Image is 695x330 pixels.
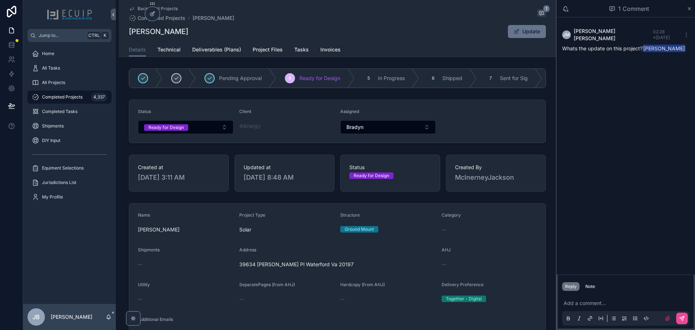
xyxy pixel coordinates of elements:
a: [PERSON_NAME] [193,14,234,22]
span: Updated at [244,164,325,171]
span: Structure [340,212,360,218]
span: Shipped [442,75,462,82]
span: -- [138,261,142,268]
div: Note [585,284,595,289]
span: Completed Projects [42,94,83,100]
span: 7 [489,75,492,81]
div: 4,337 [91,93,107,101]
span: Back to All Projects [138,6,178,12]
span: -- [340,296,345,303]
span: -- [442,261,446,268]
span: 4IEnergy [239,122,261,130]
span: Jump to... [39,33,85,38]
span: -- [138,296,142,303]
span: -- [239,296,244,303]
span: Ctrl [88,32,101,39]
h1: [PERSON_NAME] [129,26,188,37]
span: JB [33,313,40,321]
span: Completed Tasks [42,109,77,114]
span: My Profile [42,194,63,200]
button: Reply [562,282,580,291]
p: [PERSON_NAME] [51,313,92,321]
span: Equiment Selections [42,165,84,171]
span: Deliverables (Plans) [192,46,241,53]
a: All Tasks [28,62,111,75]
img: App logo [47,9,92,20]
span: DIY Input [42,138,60,143]
span: [PERSON_NAME] [138,226,233,233]
a: Project Files [253,43,283,58]
button: Select Button [138,120,233,134]
span: Created By [455,164,537,171]
span: Pending Approval [219,75,262,82]
span: Status [138,109,151,114]
a: Completed Projects [129,14,185,22]
span: Home [42,51,54,57]
a: Home [28,47,111,60]
span: In Progress [378,75,405,82]
span: Delivery Preference [442,282,484,287]
a: Deliverables (Plans) [192,43,241,58]
div: Ready for Design [148,124,184,131]
span: Technical [157,46,181,53]
div: scrollable content [23,42,116,213]
span: Status [349,164,431,171]
a: Back to All Projects [129,6,178,12]
span: 5 [367,75,370,81]
span: Created at [138,164,220,171]
span: Hardcopy (from AHJ) [340,282,385,287]
button: Note [582,282,598,291]
button: Select Button [340,120,436,134]
span: Tasks [294,46,309,53]
span: McInerneyJackson [455,172,537,183]
span: Jurisdictions List [42,180,76,185]
span: Category [442,212,461,218]
span: Whats the update on this project? [562,45,686,51]
span: 1 Comment [618,4,649,13]
div: Ground Mount [345,226,374,233]
a: Jurisdictions List [28,176,111,189]
a: Technical [157,43,181,58]
span: 39634 [PERSON_NAME] Pl Waterford Va 20197 [239,261,436,268]
a: Equiment Selections [28,162,111,175]
button: Update [508,25,546,38]
span: AHJ [442,247,451,252]
a: Completed Tasks [28,105,111,118]
span: Bradyn [346,124,363,131]
a: Completed Projects4,337 [28,91,111,104]
span: Additional Emails [138,317,173,322]
span: Address [239,247,256,252]
span: -- [442,226,446,233]
a: DIY Input [28,134,111,147]
span: [PERSON_NAME] [643,45,686,52]
a: My Profile [28,191,111,204]
span: Details [129,46,146,53]
span: K [102,33,108,38]
span: Sent for Sig [500,75,528,82]
span: Shipments [138,247,160,252]
a: Details [129,43,146,57]
span: Project Type [239,212,265,218]
a: All Projects [28,76,111,89]
span: Client [239,109,251,114]
span: All Tasks [42,65,60,71]
span: Shipments [42,123,64,129]
span: Ready for Design [299,75,340,82]
span: Invoices [320,46,341,53]
span: Completed Projects [138,14,185,22]
span: Utility [138,282,150,287]
a: Tasks [294,43,309,58]
button: 1 [537,9,546,18]
span: Solar [239,226,251,233]
span: [DATE] 8:48 AM [244,172,325,183]
span: Name [138,212,150,218]
span: [DATE] 3:11 AM [138,172,220,183]
span: 02:28 • [DATE] [653,29,670,40]
div: Together - Digital [446,296,482,302]
a: Shipments [28,120,111,133]
span: [PERSON_NAME] [PERSON_NAME] [574,28,653,42]
span: SeparatePages (from AHJ) [239,282,295,287]
a: Invoices [320,43,341,58]
span: Assigned [340,109,359,114]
